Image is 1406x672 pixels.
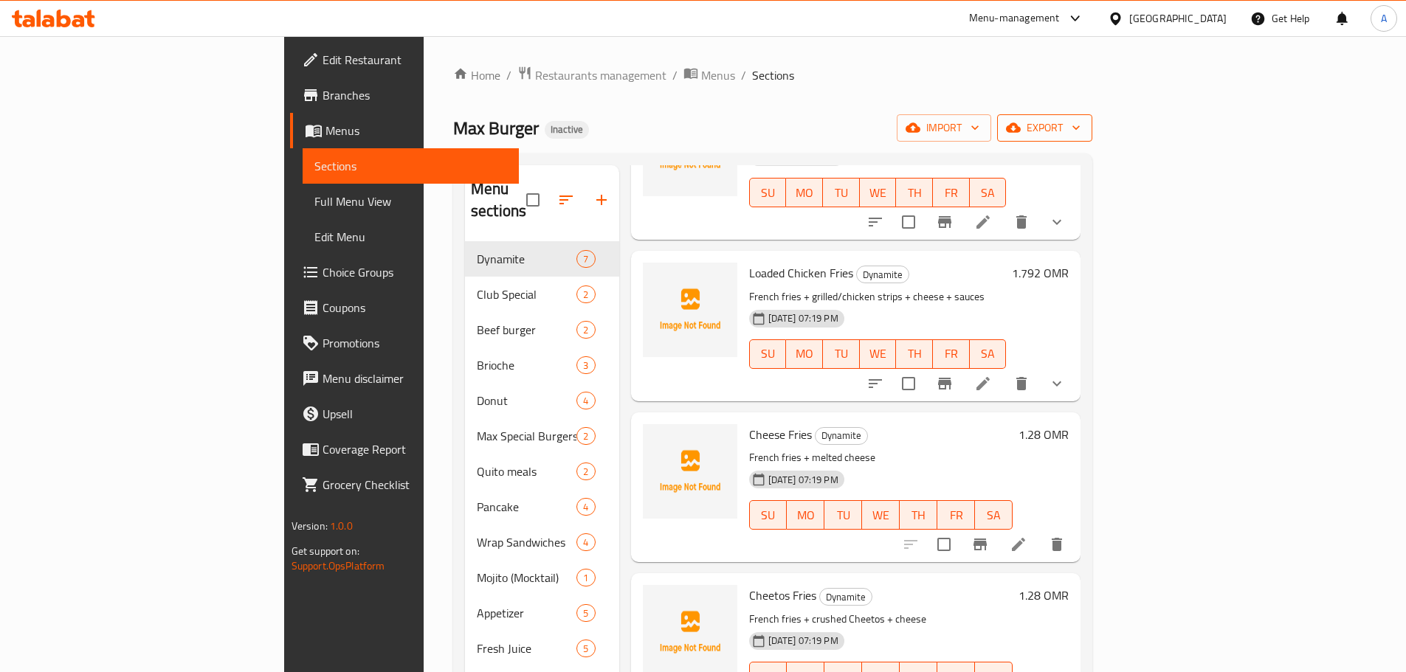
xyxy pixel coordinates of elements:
[577,571,594,585] span: 1
[970,178,1007,207] button: SA
[1012,263,1069,283] h6: 1.792 OMR
[477,392,576,409] span: Donut
[330,516,353,536] span: 1.0.0
[535,66,666,84] span: Restaurants management
[787,500,824,530] button: MO
[762,311,844,325] span: [DATE] 07:19 PM
[749,448,1013,467] p: French fries + melted cheese
[975,500,1013,530] button: SA
[749,262,853,284] span: Loaded Chicken Fries
[857,266,909,283] span: Dynamite
[290,42,519,77] a: Edit Restaurant
[643,424,737,519] img: Cheese Fries
[314,193,507,210] span: Full Menu View
[824,500,862,530] button: TU
[897,114,991,142] button: import
[756,182,781,204] span: SU
[643,263,737,357] img: Loaded Chicken Fries
[303,219,519,254] a: Edit Menu
[577,358,594,373] span: 3
[576,569,595,586] div: items
[1039,366,1075,401] button: show more
[314,228,507,246] span: Edit Menu
[893,368,924,399] span: Select to update
[974,213,992,231] a: Edit menu item
[290,254,519,290] a: Choice Groups
[902,343,927,364] span: TH
[816,427,867,444] span: Dynamite
[1004,204,1039,240] button: delete
[981,505,1007,526] span: SA
[545,123,589,136] span: Inactive
[1129,10,1227,27] div: [GEOGRAPHIC_DATA]
[927,366,962,401] button: Branch-specific-item
[292,556,385,575] a: Support.OpsPlatform
[866,182,891,204] span: WE
[937,500,975,530] button: FR
[477,356,576,374] div: Brioche
[290,361,519,396] a: Menu disclaimer
[465,418,619,454] div: Max Special Burgers2
[939,343,964,364] span: FR
[786,339,823,369] button: MO
[453,111,539,145] span: Max Burger
[577,252,594,266] span: 7
[576,640,595,657] div: items
[577,642,594,656] span: 5
[290,325,519,361] a: Promotions
[902,182,927,204] span: TH
[823,339,860,369] button: TU
[290,396,519,432] a: Upsell
[741,66,746,84] li: /
[856,266,909,283] div: Dynamite
[976,343,1001,364] span: SA
[477,321,576,339] span: Beef burger
[465,524,619,560] div: Wrap Sandwiches4
[303,148,519,184] a: Sections
[970,339,1007,369] button: SA
[584,182,619,218] button: Add section
[858,366,893,401] button: sort-choices
[477,640,576,657] span: Fresh Juice
[830,505,856,526] span: TU
[290,77,519,113] a: Branches
[1010,536,1027,553] a: Edit menu item
[465,347,619,383] div: Brioche3
[933,178,970,207] button: FR
[860,339,897,369] button: WE
[906,505,931,526] span: TH
[939,182,964,204] span: FR
[290,290,519,325] a: Coupons
[1039,204,1075,240] button: show more
[292,516,328,536] span: Version:
[290,467,519,502] a: Grocery Checklist
[997,114,1092,142] button: export
[576,285,595,303] div: items
[862,500,900,530] button: WE
[701,66,735,84] span: Menus
[517,66,666,85] a: Restaurants management
[576,250,595,268] div: items
[974,375,992,392] a: Edit menu item
[453,66,1092,85] nav: breadcrumb
[749,178,787,207] button: SU
[927,204,962,240] button: Branch-specific-item
[477,604,576,622] span: Appetizer
[477,250,576,268] span: Dynamite
[323,299,507,316] span: Coupons
[576,321,595,339] div: items
[517,184,548,215] span: Select all sections
[290,113,519,148] a: Menus
[545,121,589,139] div: Inactive
[477,498,576,516] span: Pancake
[314,157,507,175] span: Sections
[323,370,507,387] span: Menu disclaimer
[477,427,576,445] span: Max Special Burgers
[1009,119,1081,137] span: export
[465,631,619,666] div: Fresh Juice5
[1381,10,1387,27] span: A
[577,536,594,550] span: 4
[576,498,595,516] div: items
